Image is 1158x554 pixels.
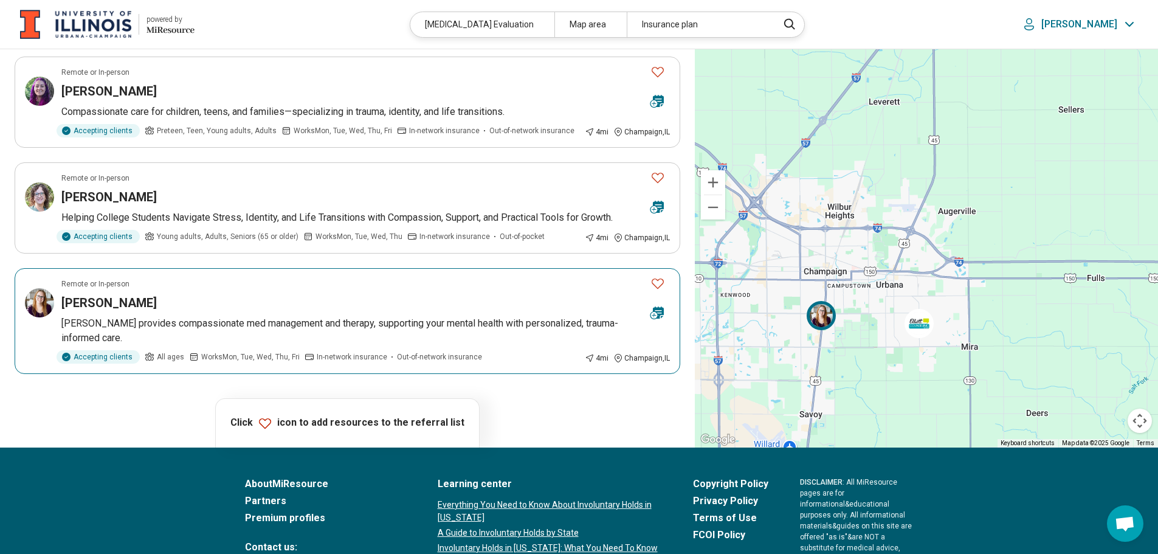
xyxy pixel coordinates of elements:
[1128,409,1152,433] button: Map camera controls
[1062,440,1129,446] span: Map data ©2025 Google
[646,60,670,85] button: Favorite
[585,353,608,364] div: 4 mi
[245,511,406,525] a: Premium profiles
[57,124,140,137] div: Accepting clients
[57,350,140,364] div: Accepting clients
[1001,439,1055,448] button: Keyboard shortcuts
[438,477,661,491] a: Learning center
[146,14,195,25] div: powered by
[800,478,843,486] span: DISCLAIMER
[157,231,298,242] span: Young adults, Adults, Seniors (65 or older)
[397,351,482,362] span: Out-of-network insurance
[230,416,464,431] p: Click icon to add resources to the referral list
[61,189,157,206] h3: [PERSON_NAME]
[61,67,129,78] p: Remote or In-person
[646,271,670,296] button: Favorite
[157,351,184,362] span: All ages
[613,232,670,243] div: Champaign , IL
[1137,440,1154,446] a: Terms (opens in new tab)
[585,126,608,137] div: 4 mi
[627,12,771,37] div: Insurance plan
[613,353,670,364] div: Champaign , IL
[61,294,157,311] h3: [PERSON_NAME]
[409,125,480,136] span: In-network insurance
[61,105,670,119] p: Compassionate care for children, teens, and families—specializing in trauma, identity, and life t...
[245,477,406,491] a: AboutMiResource
[693,494,768,508] a: Privacy Policy
[693,511,768,525] a: Terms of Use
[585,232,608,243] div: 4 mi
[20,10,131,39] img: University of Illinois at Urbana-Champaign
[1107,505,1143,542] div: Open chat
[315,231,402,242] span: Works Mon, Tue, Wed, Thu
[1041,18,1117,30] p: [PERSON_NAME]
[19,10,195,39] a: University of Illinois at Urbana-Champaignpowered by
[61,83,157,100] h3: [PERSON_NAME]
[613,126,670,137] div: Champaign , IL
[294,125,392,136] span: Works Mon, Tue, Wed, Thu, Fri
[438,499,661,524] a: Everything You Need to Know About Involuntary Holds in [US_STATE]
[693,477,768,491] a: Copyright Policy
[57,230,140,243] div: Accepting clients
[554,12,627,37] div: Map area
[646,165,670,190] button: Favorite
[693,528,768,542] a: FCOI Policy
[489,125,574,136] span: Out-of-network insurance
[701,170,725,195] button: Zoom in
[61,173,129,184] p: Remote or In-person
[698,432,738,448] img: Google
[61,316,670,345] p: [PERSON_NAME] provides compassionate med management and therapy, supporting your mental health wi...
[701,195,725,220] button: Zoom out
[410,12,554,37] div: [MEDICAL_DATA] Evaluation
[245,494,406,508] a: Partners
[201,351,300,362] span: Works Mon, Tue, Wed, Thu, Fri
[500,231,545,242] span: Out-of-pocket
[317,351,387,362] span: In-network insurance
[419,231,490,242] span: In-network insurance
[438,527,661,539] a: A Guide to Involuntary Holds by State
[61,210,670,225] p: Helping College Students Navigate Stress, Identity, and Life Transitions with Compassion, Support...
[698,432,738,448] a: Open this area in Google Maps (opens a new window)
[157,125,277,136] span: Preteen, Teen, Young adults, Adults
[61,279,129,289] p: Remote or In-person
